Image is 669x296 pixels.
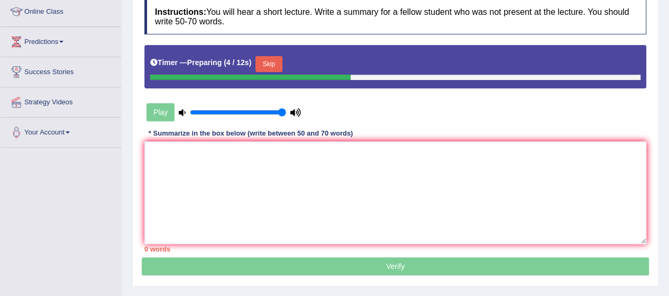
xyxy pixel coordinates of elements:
a: Strategy Videos [1,87,121,114]
div: 0 words [144,244,646,254]
a: Predictions [1,27,121,53]
b: 4 / 12s [226,58,249,67]
div: * Summarize in the box below (write between 50 and 70 words) [144,128,357,138]
button: Skip [255,56,282,72]
b: Instructions: [155,7,206,16]
b: ( [224,58,226,67]
h5: Timer — [150,59,251,67]
b: Preparing [187,58,222,67]
b: ) [249,58,252,67]
a: Your Account [1,118,121,144]
a: Success Stories [1,57,121,84]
